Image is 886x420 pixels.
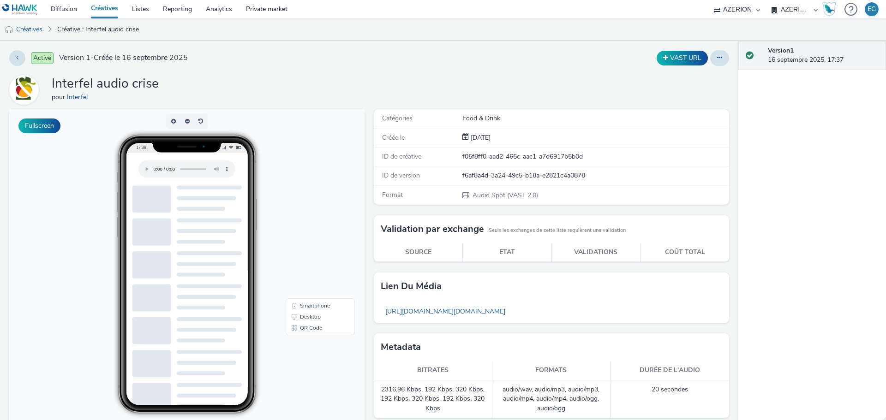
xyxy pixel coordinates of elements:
div: Food & Drink [462,114,728,123]
th: Formats [492,361,611,380]
th: Durée de l'audio [611,361,729,380]
a: Interfel [67,93,91,101]
span: 17:38 [127,35,137,41]
span: Créée le [382,133,405,142]
img: audio [5,25,14,35]
span: Audio Spot (VAST 2.0) [472,191,538,200]
span: Catégories [382,114,413,123]
span: Desktop [291,205,311,210]
img: Hawk Academy [822,2,836,17]
a: Créative : Interfel audio crise [53,18,144,41]
th: Coût total [641,243,730,262]
h3: Validation par exchange [381,222,484,236]
div: Dupliquer la créative en un VAST URL [654,51,710,65]
span: Version 1 - Créée le 16 septembre 2025 [59,53,188,63]
a: Interfel [9,85,42,94]
img: undefined Logo [2,4,38,15]
a: Hawk Academy [822,2,840,17]
td: 2316.96 Kbps, 192 Kbps, 320 Kbps, 192 Kbps, 320 Kbps, 192 Kbps, 320 Kbps [374,380,492,418]
button: VAST URL [657,51,708,65]
div: f6af8a4d-3a24-49c5-b18a-e2821c4a0878 [462,171,728,180]
td: 20 secondes [611,380,729,418]
li: Desktop [278,202,344,213]
span: QR Code [291,216,313,221]
span: ID de créative [382,152,421,161]
h1: Interfel audio crise [52,75,159,93]
span: Activé [31,52,54,64]
div: Création 16 septembre 2025, 17:37 [469,133,491,142]
div: EG [868,2,876,16]
h3: Metadata [381,340,421,354]
span: ID de version [382,171,420,180]
span: pour [52,93,67,101]
th: Validations [551,243,641,262]
td: audio/wav, audio/mp3, audio/mp3, audio/mp4, audio/mp4, audio/ogg, audio/ogg [492,380,611,418]
span: Format [382,190,403,199]
strong: Version 1 [768,46,794,55]
span: [DATE] [469,133,491,142]
div: 16 septembre 2025, 17:37 [768,46,879,65]
a: [URL][DOMAIN_NAME][DOMAIN_NAME] [381,302,510,320]
li: QR Code [278,213,344,224]
div: f05f8ff0-aad2-465c-aac1-a7d6917b5b0d [462,152,728,161]
span: Smartphone [291,194,321,199]
button: Fullscreen [18,118,60,133]
th: Bitrates [374,361,492,380]
th: Etat [463,243,552,262]
h3: Lien du média [381,279,442,293]
img: Interfel [11,77,37,103]
small: Seuls les exchanges de cette liste requièrent une validation [489,227,626,234]
li: Smartphone [278,191,344,202]
th: Source [374,243,463,262]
